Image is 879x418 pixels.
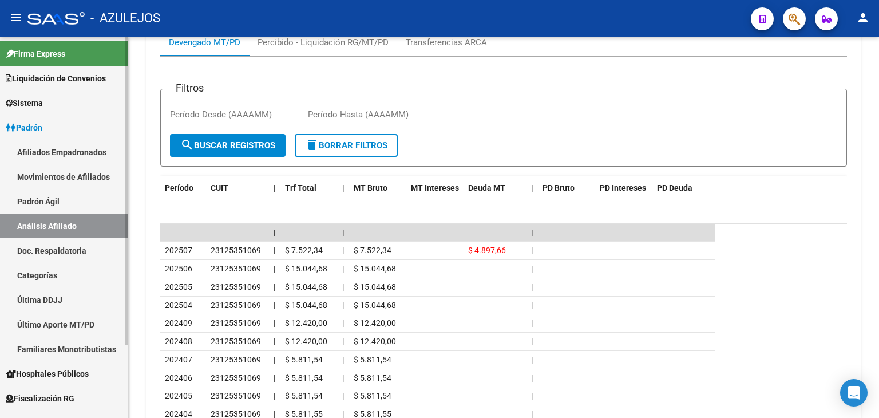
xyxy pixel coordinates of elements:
span: | [274,264,275,273]
button: Buscar Registros [170,134,286,157]
mat-icon: search [180,138,194,152]
span: | [342,228,345,237]
span: MT Bruto [354,183,387,192]
span: | [531,391,533,400]
span: 23125351069 [211,318,261,328]
span: | [274,391,275,400]
span: Padrón [6,121,42,134]
span: Hospitales Públicos [6,368,89,380]
span: $ 5.811,54 [285,373,323,382]
datatable-header-cell: MT Bruto [349,176,406,200]
span: | [342,282,344,291]
span: | [531,228,533,237]
span: | [274,183,276,192]
span: | [274,246,275,255]
span: 23125351069 [211,373,261,382]
span: 202405 [165,391,192,400]
span: | [342,373,344,382]
span: | [342,183,345,192]
h3: Filtros [170,80,209,96]
datatable-header-cell: Período [160,176,206,200]
span: 202506 [165,264,192,273]
span: | [531,318,533,328]
span: 23125351069 [211,337,261,346]
datatable-header-cell: PD Intereses [595,176,652,200]
span: $ 4.897,66 [468,246,506,255]
span: 202408 [165,337,192,346]
span: | [274,337,275,346]
span: | [531,373,533,382]
span: | [342,246,344,255]
span: 202407 [165,355,192,364]
span: Trf Total [285,183,316,192]
span: $ 7.522,34 [354,246,391,255]
mat-icon: person [856,11,870,25]
datatable-header-cell: Trf Total [280,176,338,200]
span: $ 15.044,68 [354,264,396,273]
span: $ 15.044,68 [285,264,327,273]
span: PD Deuda [657,183,692,192]
span: $ 5.811,54 [354,391,391,400]
datatable-header-cell: CUIT [206,176,269,200]
span: 202406 [165,373,192,382]
span: 202505 [165,282,192,291]
span: Buscar Registros [180,140,275,151]
span: | [342,301,344,310]
span: | [342,264,344,273]
span: Fiscalización RG [6,392,74,405]
span: | [531,264,533,273]
datatable-header-cell: | [526,176,538,200]
span: $ 15.044,68 [285,301,327,310]
span: | [342,318,344,328]
span: $ 7.522,34 [285,246,323,255]
div: Percibido - Liquidación RG/MT/PD [258,36,389,49]
span: Período [165,183,193,192]
span: | [531,282,533,291]
span: 202409 [165,318,192,328]
span: $ 5.811,54 [354,373,391,382]
span: PD Intereses [600,183,646,192]
datatable-header-cell: | [269,176,280,200]
datatable-header-cell: MT Intereses [406,176,464,200]
span: $ 12.420,00 [285,337,327,346]
span: $ 5.811,54 [354,355,391,364]
datatable-header-cell: Deuda MT [464,176,526,200]
span: 23125351069 [211,264,261,273]
span: | [274,301,275,310]
datatable-header-cell: PD Deuda [652,176,715,200]
span: $ 15.044,68 [354,282,396,291]
span: 23125351069 [211,391,261,400]
span: | [274,318,275,328]
span: - AZULEJOS [90,6,160,31]
span: | [342,355,344,364]
span: $ 15.044,68 [354,301,396,310]
span: Sistema [6,97,43,109]
span: MT Intereses [411,183,459,192]
span: | [531,301,533,310]
datatable-header-cell: | [338,176,349,200]
span: Borrar Filtros [305,140,387,151]
span: | [342,391,344,400]
span: Deuda MT [468,183,505,192]
datatable-header-cell: PD Bruto [538,176,595,200]
div: Devengado MT/PD [169,36,240,49]
span: | [274,228,276,237]
mat-icon: menu [9,11,23,25]
span: 23125351069 [211,282,261,291]
span: 23125351069 [211,246,261,255]
span: $ 5.811,54 [285,355,323,364]
span: $ 12.420,00 [354,318,396,328]
span: 23125351069 [211,355,261,364]
span: $ 15.044,68 [285,282,327,291]
span: 202504 [165,301,192,310]
span: | [531,355,533,364]
span: | [274,282,275,291]
span: | [274,373,275,382]
span: | [531,246,533,255]
span: $ 5.811,54 [285,391,323,400]
span: $ 12.420,00 [285,318,327,328]
span: Liquidación de Convenios [6,72,106,85]
span: 23125351069 [211,301,261,310]
span: | [531,183,533,192]
span: | [342,337,344,346]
